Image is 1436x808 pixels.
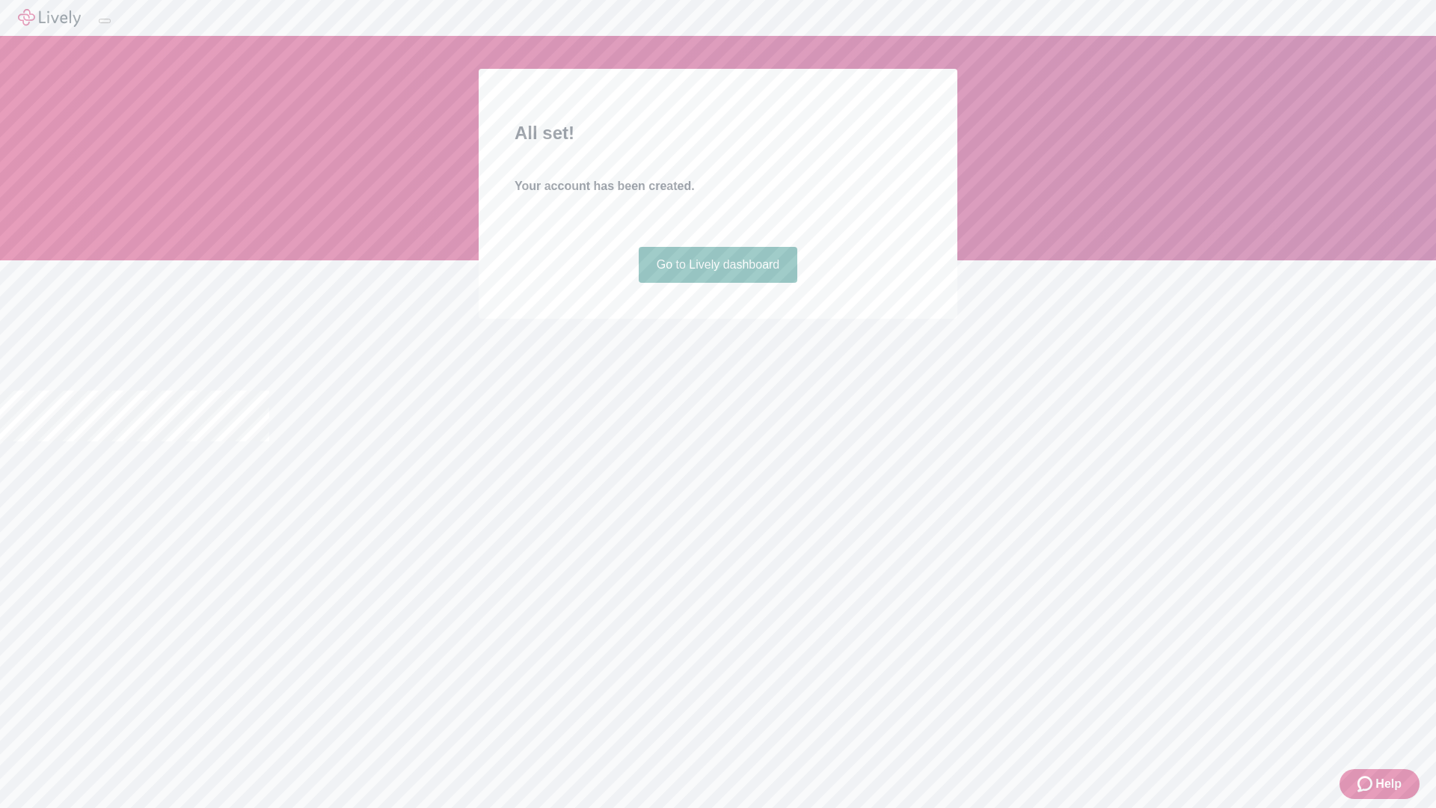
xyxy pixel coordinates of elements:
[99,19,111,23] button: Log out
[1340,769,1420,799] button: Zendesk support iconHelp
[515,120,921,147] h2: All set!
[639,247,798,283] a: Go to Lively dashboard
[515,177,921,195] h4: Your account has been created.
[18,9,81,27] img: Lively
[1357,775,1375,793] svg: Zendesk support icon
[1375,775,1402,793] span: Help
